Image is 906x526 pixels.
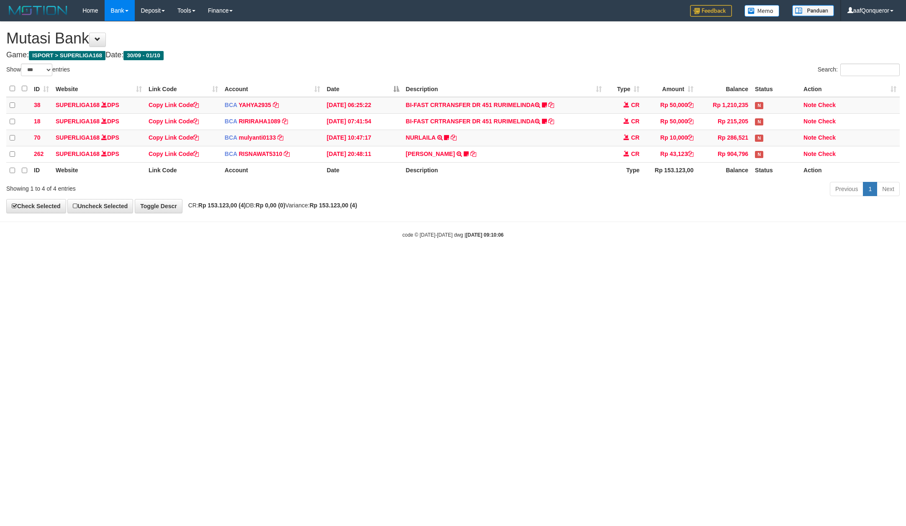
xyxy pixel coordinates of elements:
[52,130,145,146] td: DPS
[466,232,503,238] strong: [DATE] 09:10:06
[643,113,697,130] td: Rp 50,000
[6,51,900,59] h4: Game: Date:
[31,162,52,179] th: ID
[149,151,199,157] a: Copy Link Code
[451,134,457,141] a: Copy NURLAILA to clipboard
[56,102,100,108] a: SUPERLIGA168
[52,81,145,97] th: Website: activate to sort column ascending
[752,162,800,179] th: Status
[52,162,145,179] th: Website
[803,102,816,108] a: Note
[198,202,246,209] strong: Rp 153.123,00 (4)
[225,134,237,141] span: BCA
[225,118,237,125] span: BCA
[697,81,752,97] th: Balance
[403,97,606,114] td: BI-FAST CRTRANSFER DR 451 RURIMELINDA
[403,81,606,97] th: Description: activate to sort column ascending
[34,151,44,157] span: 262
[273,102,279,108] a: Copy YAHYA2935 to clipboard
[803,151,816,157] a: Note
[818,102,836,108] a: Check
[149,134,199,141] a: Copy Link Code
[697,97,752,114] td: Rp 1,210,235
[755,135,763,142] span: Has Note
[52,146,145,162] td: DPS
[403,162,606,179] th: Description
[21,64,52,76] select: Showentries
[239,102,271,108] a: YAHYA2935
[6,30,900,47] h1: Mutasi Bank
[145,81,221,97] th: Link Code: activate to sort column ascending
[323,81,403,97] th: Date: activate to sort column descending
[323,130,403,146] td: [DATE] 10:47:17
[605,81,643,97] th: Type: activate to sort column ascending
[406,151,455,157] a: [PERSON_NAME]
[697,146,752,162] td: Rp 904,796
[406,134,436,141] a: NURLAILA
[697,130,752,146] td: Rp 286,521
[863,182,877,196] a: 1
[631,134,639,141] span: CR
[403,232,504,238] small: code © [DATE]-[DATE] dwg |
[548,118,554,125] a: Copy BI-FAST CRTRANSFER DR 451 RURIMELINDA to clipboard
[697,162,752,179] th: Balance
[239,134,276,141] a: mulyanti0133
[803,134,816,141] a: Note
[697,113,752,130] td: Rp 215,205
[56,118,100,125] a: SUPERLIGA168
[323,146,403,162] td: [DATE] 20:48:11
[225,151,237,157] span: BCA
[323,97,403,114] td: [DATE] 06:25:22
[818,151,836,157] a: Check
[184,202,357,209] span: CR: DB: Variance:
[403,113,606,130] td: BI-FAST CRTRANSFER DR 451 RURIMELINDA
[149,118,199,125] a: Copy Link Code
[631,102,639,108] span: CR
[548,102,554,108] a: Copy BI-FAST CRTRANSFER DR 451 RURIMELINDA to clipboard
[643,97,697,114] td: Rp 50,000
[643,146,697,162] td: Rp 43,123
[239,151,282,157] a: RISNAWAT5310
[470,151,476,157] a: Copy YOSI EFENDI to clipboard
[818,118,836,125] a: Check
[643,130,697,146] td: Rp 10,000
[792,5,834,16] img: panduan.png
[56,151,100,157] a: SUPERLIGA168
[800,81,900,97] th: Action: activate to sort column ascending
[282,118,288,125] a: Copy RIRIRAHA1089 to clipboard
[67,199,133,213] a: Uncheck Selected
[6,181,371,193] div: Showing 1 to 4 of 4 entries
[239,118,280,125] a: RIRIRAHA1089
[34,118,41,125] span: 18
[277,134,283,141] a: Copy mulyanti0133 to clipboard
[803,118,816,125] a: Note
[755,118,763,125] span: Has Note
[818,64,900,76] label: Search:
[830,182,863,196] a: Previous
[256,202,285,209] strong: Rp 0,00 (0)
[631,118,639,125] span: CR
[6,64,70,76] label: Show entries
[29,51,105,60] span: ISPORT > SUPERLIGA168
[840,64,900,76] input: Search:
[688,134,693,141] a: Copy Rp 10,000 to clipboard
[688,118,693,125] a: Copy Rp 50,000 to clipboard
[6,4,70,17] img: MOTION_logo.png
[323,162,403,179] th: Date
[755,151,763,158] span: Has Note
[221,162,323,179] th: Account
[755,102,763,109] span: Has Note
[225,102,237,108] span: BCA
[31,81,52,97] th: ID: activate to sort column ascending
[149,102,199,108] a: Copy Link Code
[643,162,697,179] th: Rp 153.123,00
[818,134,836,141] a: Check
[56,134,100,141] a: SUPERLIGA168
[34,134,41,141] span: 70
[123,51,164,60] span: 30/09 - 01/10
[631,151,639,157] span: CR
[310,202,357,209] strong: Rp 153.123,00 (4)
[221,81,323,97] th: Account: activate to sort column ascending
[688,151,693,157] a: Copy Rp 43,123 to clipboard
[52,113,145,130] td: DPS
